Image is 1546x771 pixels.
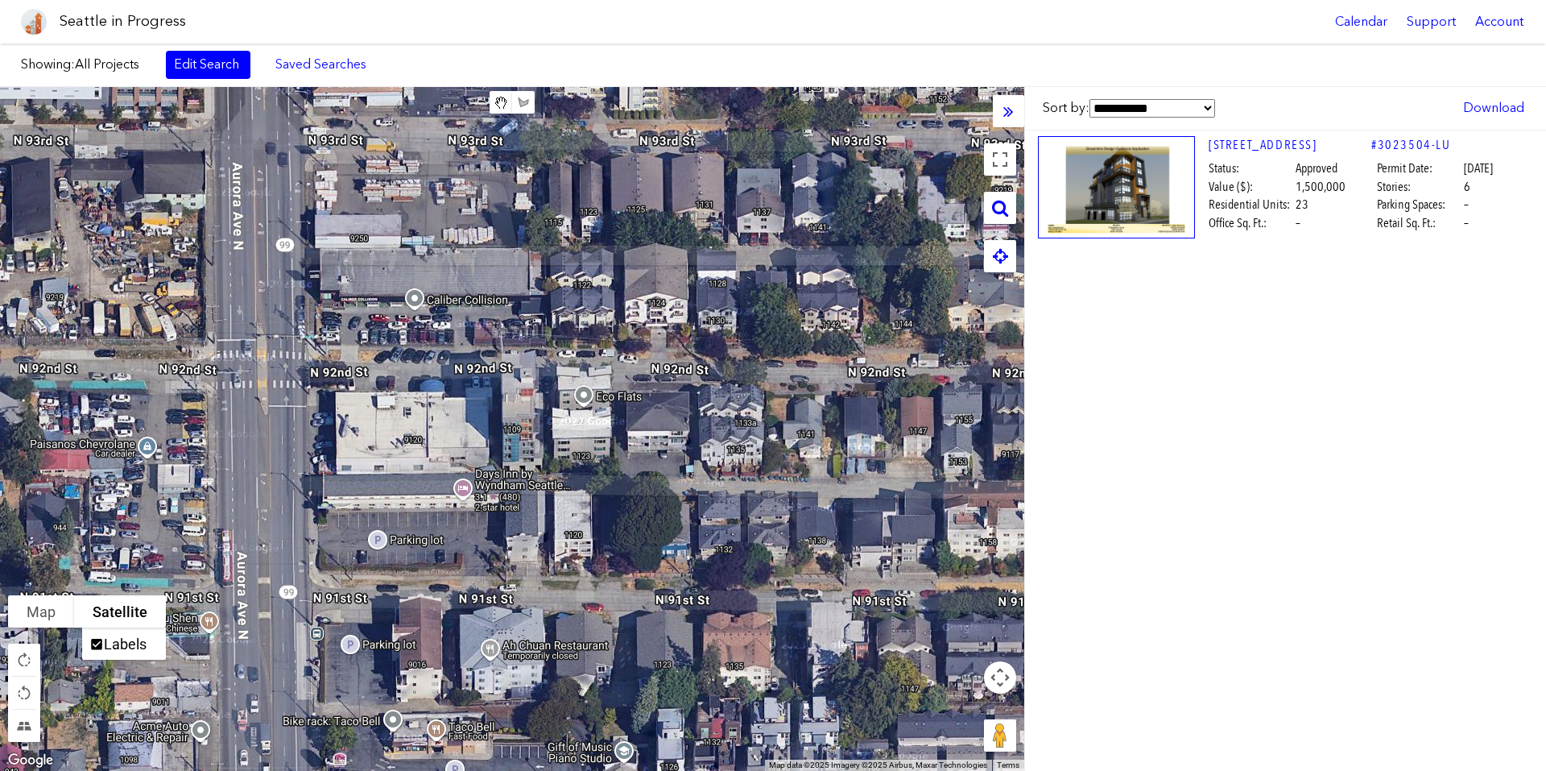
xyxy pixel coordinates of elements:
span: Parking Spaces: [1377,196,1461,213]
span: Permit Date: [1377,160,1461,177]
span: Value ($): [1209,178,1293,196]
button: Map camera controls [984,661,1016,694]
label: Showing: [21,56,150,73]
li: Labels [84,629,153,658]
a: Download [1455,94,1532,122]
select: Sort by: [1089,99,1215,118]
span: Status: [1209,160,1293,177]
a: #3023504-LU [1371,136,1451,154]
label: Sort by: [1043,99,1215,118]
button: Drag Pegman onto the map to open Street View [984,719,1016,752]
label: Labels [104,636,147,653]
a: Edit Search [166,51,250,78]
span: Map data ©2025 Imagery ©2025 Airbus, Maxar Technologies [769,761,987,769]
button: Rotate map clockwise [8,644,40,676]
button: Toggle fullscreen view [984,143,1016,176]
img: Google [4,750,57,771]
span: 6 [1464,178,1470,196]
button: Stop drawing [490,91,512,114]
a: Saved Searches [267,51,375,78]
button: Show street map [8,595,74,628]
span: – [1464,196,1469,213]
a: Terms [997,761,1019,769]
img: 1.jpg [1038,136,1195,238]
span: – [1464,214,1469,232]
span: Residential Units: [1209,196,1293,213]
h1: Seattle in Progress [60,11,186,31]
span: Retail Sq. Ft.: [1377,214,1461,232]
span: Approved [1296,160,1337,177]
span: Stories: [1377,178,1461,196]
a: [STREET_ADDRESS] [1209,136,1371,154]
span: 23 [1296,196,1308,213]
span: All Projects [75,56,139,72]
img: favicon-96x96.png [21,9,47,35]
button: Rotate map counterclockwise [8,677,40,709]
a: Open this area in Google Maps (opens a new window) [4,750,57,771]
button: Tilt map [8,710,40,742]
span: – [1296,214,1300,232]
ul: Show satellite imagery [82,628,166,660]
span: [DATE] [1464,160,1493,177]
button: Show satellite imagery [74,595,166,628]
button: Draw a shape [512,91,535,114]
span: Office Sq. Ft.: [1209,214,1293,232]
span: 1,500,000 [1296,178,1346,196]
